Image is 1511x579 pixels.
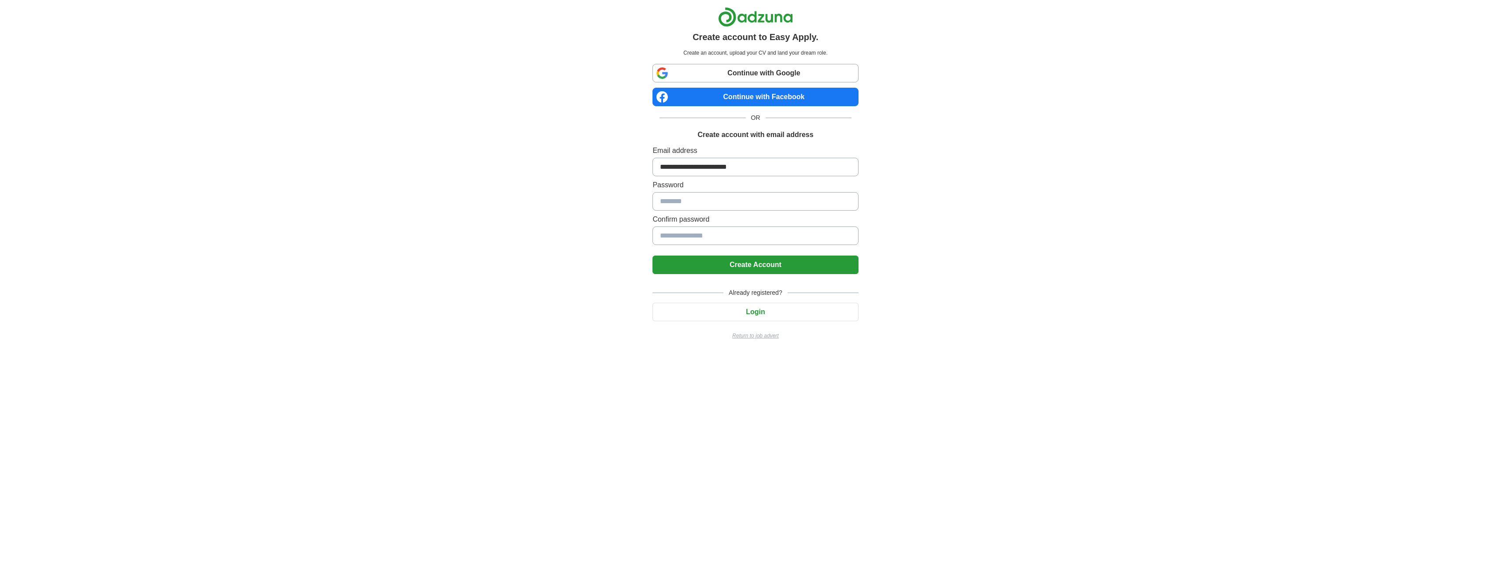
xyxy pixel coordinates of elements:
span: Already registered? [723,288,787,297]
h1: Create account to Easy Apply. [693,30,818,44]
label: Confirm password [652,214,858,225]
a: Return to job advert [652,332,858,340]
label: Password [652,180,858,190]
h1: Create account with email address [697,130,813,140]
span: OR [746,113,766,122]
label: Email address [652,145,858,156]
p: Create an account, upload your CV and land your dream role. [654,49,856,57]
img: Adzuna logo [718,7,793,27]
button: Login [652,303,858,321]
button: Create Account [652,256,858,274]
a: Login [652,308,858,315]
a: Continue with Google [652,64,858,82]
a: Continue with Facebook [652,88,858,106]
